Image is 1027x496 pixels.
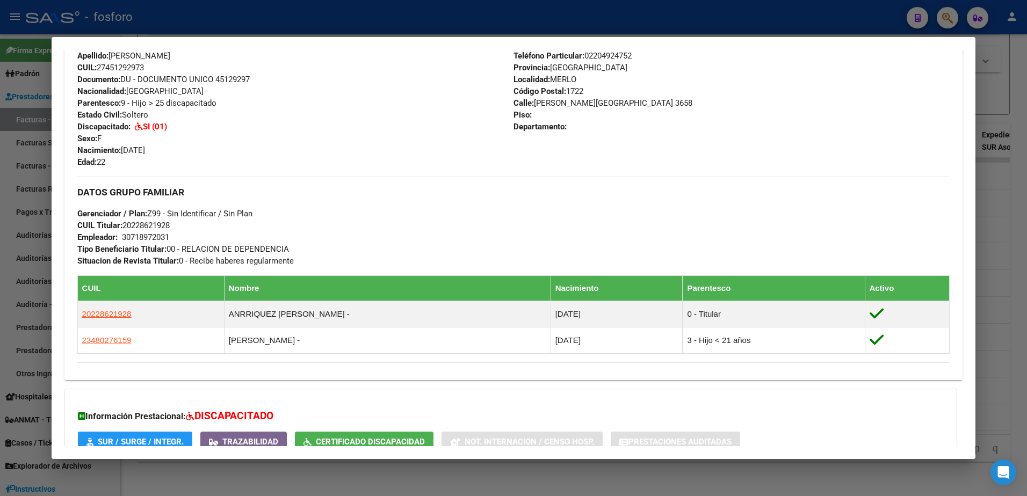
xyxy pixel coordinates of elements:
strong: Nacionalidad: [77,86,126,96]
span: 0 - Recibe haberes regularmente [77,256,294,266]
strong: Nacimiento: [77,145,121,155]
th: Nacimiento [551,275,683,301]
span: [PERSON_NAME] [77,51,170,61]
span: 9 - Hijo > 25 discapacitado [77,98,216,108]
strong: SI (01) [143,122,167,132]
span: 20228621928 [82,309,132,318]
strong: Situacion de Revista Titular: [77,256,179,266]
button: Trazabilidad [200,432,287,451]
span: 02204924752 [513,51,632,61]
strong: Parentesco: [77,98,121,108]
span: MERLO [513,75,576,84]
h3: Información Prestacional: [78,409,944,424]
strong: Provincia: [513,63,550,72]
strong: CUIL: [77,63,97,72]
span: Prestaciones Auditadas [628,437,732,447]
div: Open Intercom Messenger [990,459,1016,485]
td: 3 - Hijo < 21 años [683,327,865,353]
strong: Sexo: [77,134,97,143]
th: Activo [865,275,950,301]
td: [DATE] [551,301,683,327]
strong: Estado Civil: [77,110,122,120]
span: F [77,134,102,143]
span: Certificado Discapacidad [316,437,425,447]
th: Parentesco [683,275,865,301]
strong: Departamento: [513,122,567,132]
strong: Calle: [513,98,534,108]
button: Not. Internacion / Censo Hosp. [442,432,603,451]
span: 27451292973 [77,63,144,72]
span: [GEOGRAPHIC_DATA] [77,86,204,96]
strong: Apellido: [77,51,109,61]
strong: Teléfono Particular: [513,51,584,61]
span: 23480276159 [82,335,132,345]
strong: Gerenciador / Plan: [77,209,147,218]
td: 0 - Titular [683,301,865,327]
th: Nombre [224,275,551,301]
strong: Edad: [77,157,97,167]
button: Certificado Discapacidad [295,432,433,451]
span: 22 [77,157,105,167]
strong: CUIL Titular: [77,221,122,230]
strong: Piso: [513,110,532,120]
strong: Empleador: [77,232,118,242]
span: [PERSON_NAME][GEOGRAPHIC_DATA] 3658 [513,98,692,108]
th: CUIL [77,275,224,301]
span: SUR / SURGE / INTEGR. [98,437,184,447]
strong: Localidad: [513,75,550,84]
span: Soltero [77,110,148,120]
span: 20228621928 [77,221,170,230]
span: Trazabilidad [222,437,278,447]
td: [DATE] [551,327,683,353]
span: [DATE] [77,145,145,155]
span: Z99 - Sin Identificar / Sin Plan [77,209,252,218]
button: Prestaciones Auditadas [611,432,740,451]
span: 1722 [513,86,583,96]
span: Not. Internacion / Censo Hosp. [465,437,594,447]
strong: Código Postal: [513,86,566,96]
h3: DATOS GRUPO FAMILIAR [77,186,950,198]
span: DU - DOCUMENTO UNICO 45129297 [77,75,250,84]
strong: Tipo Beneficiario Titular: [77,244,167,254]
strong: Documento: [77,75,120,84]
span: 00 - RELACION DE DEPENDENCIA [77,244,289,254]
td: [PERSON_NAME] - [224,327,551,353]
span: [GEOGRAPHIC_DATA] [513,63,627,72]
span: DISCAPACITADO [194,410,273,422]
strong: Discapacitado: [77,122,131,132]
div: 30718972031 [122,231,169,243]
td: ANRRIQUEZ [PERSON_NAME] - [224,301,551,327]
button: SUR / SURGE / INTEGR. [78,432,192,451]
